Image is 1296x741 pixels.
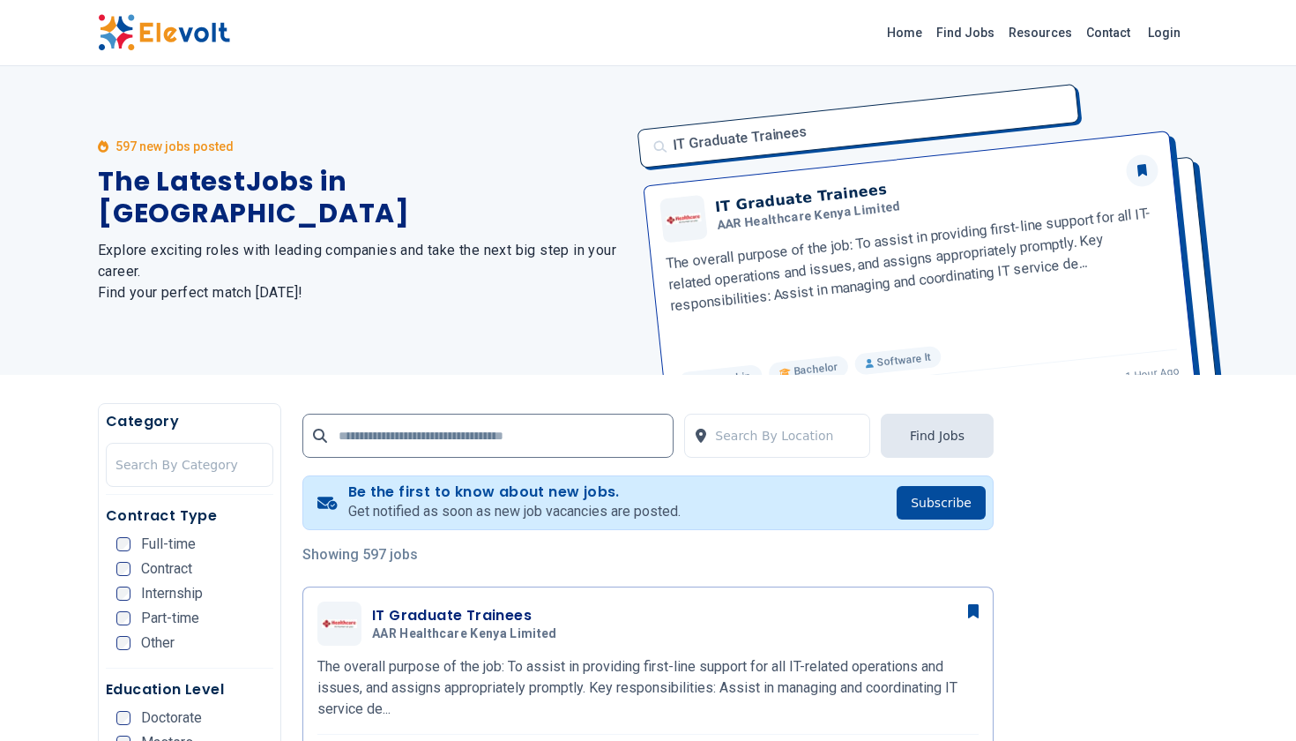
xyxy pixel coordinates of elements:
[929,19,1002,47] a: Find Jobs
[372,626,557,642] span: AAR Healthcare Kenya Limited
[348,483,681,501] h4: Be the first to know about new jobs.
[98,14,230,51] img: Elevolt
[322,619,357,629] img: AAR Healthcare Kenya Limited
[141,711,202,725] span: Doctorate
[116,562,130,576] input: Contract
[141,562,192,576] span: Contract
[98,166,627,229] h1: The Latest Jobs in [GEOGRAPHIC_DATA]
[106,679,273,700] h5: Education Level
[116,537,130,551] input: Full-time
[115,138,234,155] p: 597 new jobs posted
[141,611,199,625] span: Part-time
[317,656,979,720] p: The overall purpose of the job: To assist in providing first-line support for all IT-related oper...
[1137,15,1191,50] a: Login
[348,501,681,522] p: Get notified as soon as new job vacancies are posted.
[1079,19,1137,47] a: Contact
[141,587,203,601] span: Internship
[141,537,196,551] span: Full-time
[1002,19,1079,47] a: Resources
[116,711,130,725] input: Doctorate
[141,636,175,650] span: Other
[881,414,994,458] button: Find Jobs
[98,240,627,303] h2: Explore exciting roles with leading companies and take the next big step in your career. Find you...
[106,411,273,432] h5: Category
[302,544,994,565] p: Showing 597 jobs
[116,636,130,650] input: Other
[116,611,130,625] input: Part-time
[106,505,273,527] h5: Contract Type
[372,605,564,626] h3: IT Graduate Trainees
[897,486,986,520] button: Subscribe
[116,587,130,601] input: Internship
[880,19,929,47] a: Home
